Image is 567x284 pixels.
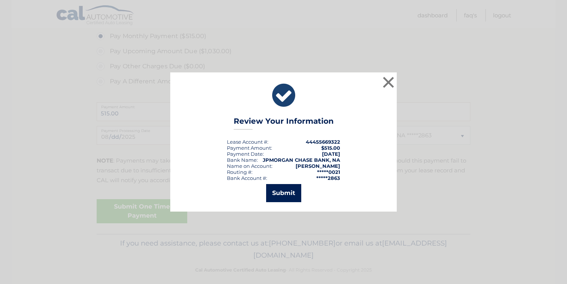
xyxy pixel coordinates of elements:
[306,139,340,145] strong: 44455669322
[227,139,268,145] div: Lease Account #:
[227,175,267,181] div: Bank Account #:
[227,151,263,157] span: Payment Date
[296,163,340,169] strong: [PERSON_NAME]
[227,157,258,163] div: Bank Name:
[322,151,340,157] span: [DATE]
[263,157,340,163] strong: JPMORGAN CHASE BANK, NA
[227,151,264,157] div: :
[381,75,396,90] button: ×
[227,145,272,151] div: Payment Amount:
[234,117,334,130] h3: Review Your Information
[227,169,253,175] div: Routing #:
[227,163,273,169] div: Name on Account:
[266,184,301,202] button: Submit
[321,145,340,151] span: $515.00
